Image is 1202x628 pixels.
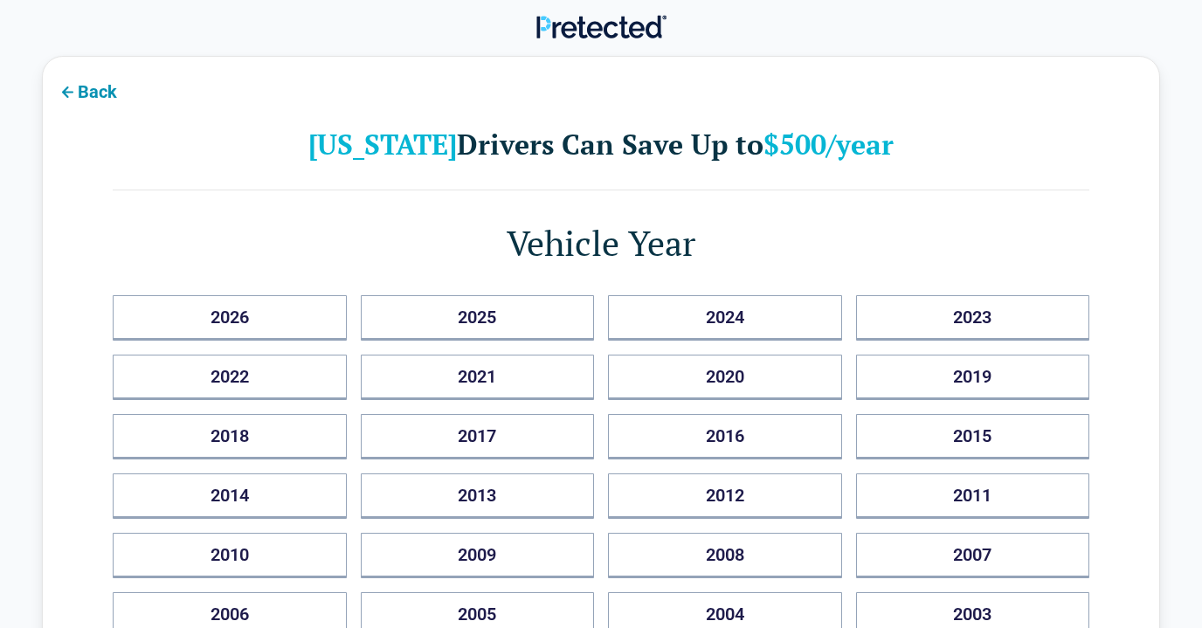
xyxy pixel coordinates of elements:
[361,414,595,459] button: 2017
[361,295,595,341] button: 2025
[113,355,347,400] button: 2022
[43,71,131,110] button: Back
[361,533,595,578] button: 2009
[113,533,347,578] button: 2010
[856,414,1090,459] button: 2015
[113,127,1089,162] h2: Drivers Can Save Up to
[608,414,842,459] button: 2016
[113,295,347,341] button: 2026
[856,355,1090,400] button: 2019
[113,414,347,459] button: 2018
[113,218,1089,267] h1: Vehicle Year
[608,473,842,519] button: 2012
[608,355,842,400] button: 2020
[856,295,1090,341] button: 2023
[763,126,894,162] b: $500/year
[113,473,347,519] button: 2014
[608,295,842,341] button: 2024
[856,533,1090,578] button: 2007
[361,473,595,519] button: 2013
[608,533,842,578] button: 2008
[308,126,457,162] b: [US_STATE]
[361,355,595,400] button: 2021
[856,473,1090,519] button: 2011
